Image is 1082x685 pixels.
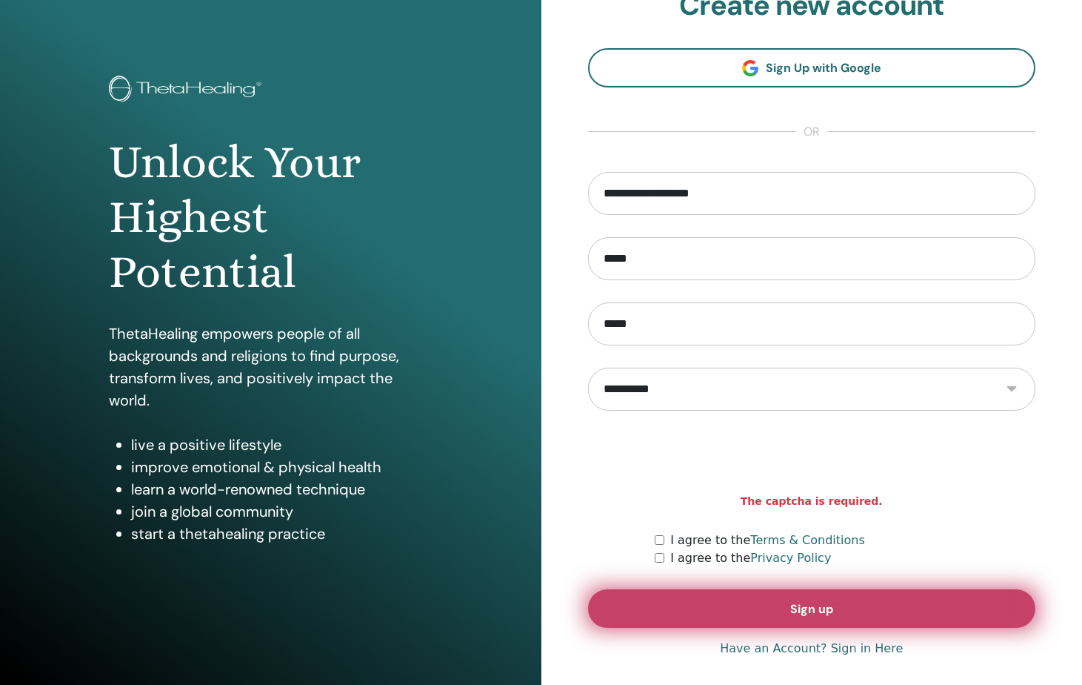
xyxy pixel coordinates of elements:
[790,601,833,617] span: Sign up
[670,532,865,549] label: I agree to the
[588,589,1036,628] button: Sign up
[670,549,831,567] label: I agree to the
[109,322,433,411] p: ThetaHealing empowers people of all backgrounds and religions to find purpose, transform lives, a...
[109,135,433,300] h1: Unlock Your Highest Potential
[131,478,433,500] li: learn a world-renowned technique
[131,434,433,456] li: live a positive lifestyle
[741,494,883,509] strong: The captcha is required.
[131,500,433,523] li: join a global community
[796,123,827,141] span: or
[766,60,881,76] span: Sign Up with Google
[720,640,903,658] a: Have an Account? Sign in Here
[131,456,433,478] li: improve emotional & physical health
[750,533,864,547] a: Terms & Conditions
[699,433,924,491] iframe: reCAPTCHA
[750,551,831,565] a: Privacy Policy
[588,48,1036,87] a: Sign Up with Google
[131,523,433,545] li: start a thetahealing practice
